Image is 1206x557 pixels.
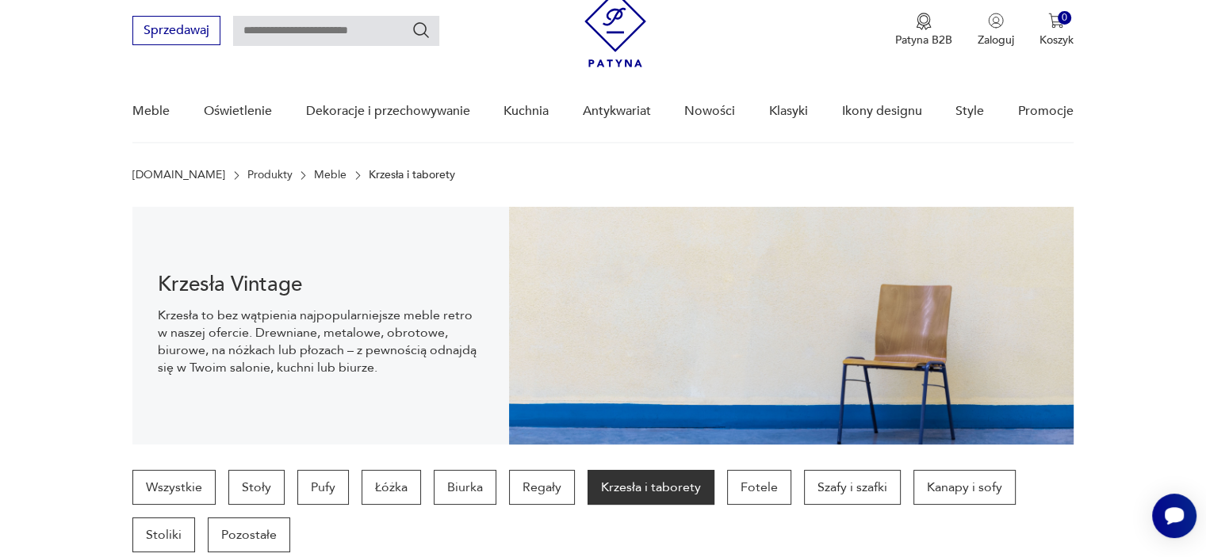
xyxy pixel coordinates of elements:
[314,169,346,181] a: Meble
[132,517,195,552] a: Stoliki
[132,169,225,181] a: [DOMAIN_NAME]
[132,81,170,142] a: Meble
[412,21,431,40] button: Szukaj
[1152,494,1196,538] iframe: Smartsupp widget button
[955,81,984,142] a: Style
[1048,13,1064,29] img: Ikona koszyka
[769,81,808,142] a: Klasyki
[916,13,932,30] img: Ikona medalu
[509,470,575,505] a: Regały
[913,470,1016,505] a: Kanapy i sofy
[895,13,952,48] a: Ikona medaluPatyna B2B
[583,81,651,142] a: Antykwariat
[727,470,791,505] a: Fotele
[247,169,293,181] a: Produkty
[503,81,549,142] a: Kuchnia
[132,26,220,37] a: Sprzedawaj
[132,16,220,45] button: Sprzedawaj
[841,81,921,142] a: Ikony designu
[978,32,1014,48] p: Zaloguj
[978,13,1014,48] button: Zaloguj
[158,275,484,294] h1: Krzesła Vintage
[509,207,1074,444] img: bc88ca9a7f9d98aff7d4658ec262dcea.jpg
[588,470,714,505] a: Krzesła i taborety
[297,470,349,505] a: Pufy
[895,13,952,48] button: Patyna B2B
[208,517,290,552] a: Pozostałe
[434,470,496,505] a: Biurka
[1018,81,1074,142] a: Promocje
[158,307,484,376] p: Krzesła to bez wątpienia najpopularniejsze meble retro w naszej ofercie. Drewniane, metalowe, obr...
[204,81,272,142] a: Oświetlenie
[804,470,901,505] a: Szafy i szafki
[1039,13,1074,48] button: 0Koszyk
[684,81,735,142] a: Nowości
[228,470,285,505] a: Stoły
[369,169,455,181] p: Krzesła i taborety
[1039,32,1074,48] p: Koszyk
[132,470,216,505] a: Wszystkie
[895,32,952,48] p: Patyna B2B
[1058,11,1071,25] div: 0
[305,81,469,142] a: Dekoracje i przechowywanie
[362,470,421,505] a: Łóżka
[988,13,1004,29] img: Ikonka użytkownika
